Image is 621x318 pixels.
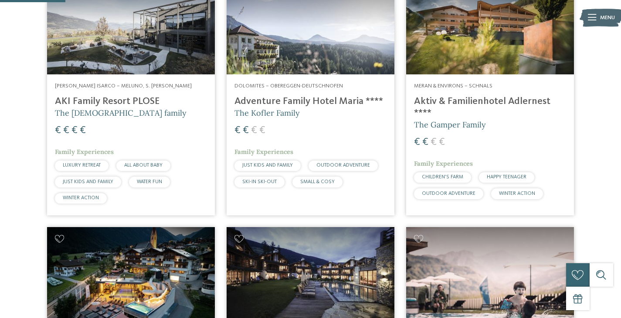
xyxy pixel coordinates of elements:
span: € [414,137,420,147]
span: The [DEMOGRAPHIC_DATA] family [55,108,187,118]
span: [PERSON_NAME] Isarco – Meluno, S. [PERSON_NAME] [55,83,192,89]
span: WATER FUN [137,179,162,184]
span: Family Experiences [55,148,114,156]
span: ALL ABOUT BABY [124,163,163,168]
h4: Aktiv & Familienhotel Adlernest **** [414,96,566,119]
span: € [431,137,437,147]
span: JUST KIDS AND FAMILY [63,179,113,184]
span: OUTDOOR ADVENTURE [316,163,370,168]
h4: Adventure Family Hotel Maria **** [234,96,387,107]
span: € [80,125,86,136]
span: The Kofler Family [234,108,300,118]
span: € [422,137,428,147]
span: € [439,137,445,147]
span: JUST KIDS AND FAMILY [242,163,293,168]
span: HAPPY TEENAGER [487,174,526,180]
h4: AKI Family Resort PLOSE [55,96,207,107]
span: Family Experiences [414,160,473,167]
span: Family Experiences [234,148,293,156]
span: € [234,125,241,136]
span: € [259,125,265,136]
span: Dolomites – Obereggen-Deutschnofen [234,83,343,89]
span: LUXURY RETREAT [63,163,101,168]
span: € [55,125,61,136]
span: € [63,125,69,136]
span: CHILDREN’S FARM [422,174,463,180]
span: WINTER ACTION [499,191,535,196]
span: € [71,125,78,136]
span: WINTER ACTION [63,195,99,201]
span: € [251,125,257,136]
span: OUTDOOR ADVENTURE [422,191,475,196]
span: The Gamper Family [414,120,486,130]
span: SMALL & COSY [300,179,335,184]
span: € [243,125,249,136]
span: SKI-IN SKI-OUT [242,179,277,184]
span: Meran & Environs – Schnals [414,83,492,89]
